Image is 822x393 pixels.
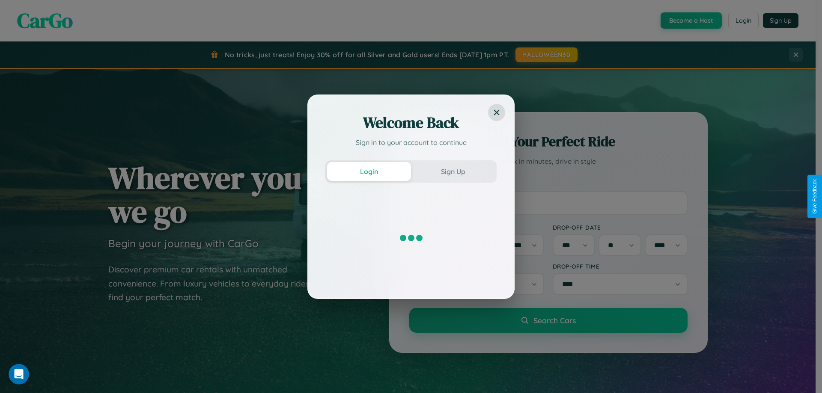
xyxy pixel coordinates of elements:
button: Login [327,162,411,181]
p: Sign in to your account to continue [325,137,497,148]
h2: Welcome Back [325,112,497,133]
button: Sign Up [411,162,495,181]
div: Give Feedback [812,179,818,214]
iframe: Intercom live chat [9,364,29,384]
